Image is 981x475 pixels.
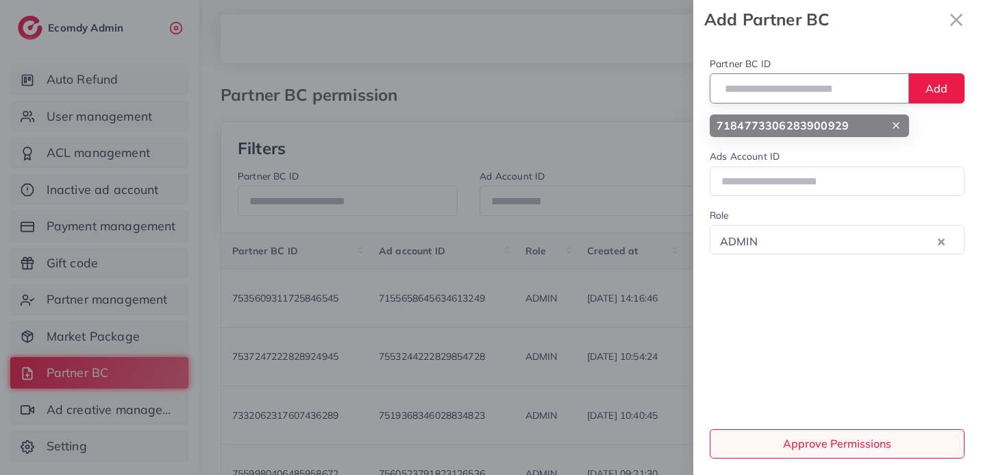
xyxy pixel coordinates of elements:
[710,225,965,254] div: Search for option
[762,228,934,251] input: Search for option
[704,8,943,32] strong: Add Partner BC
[710,208,729,222] label: Role
[938,233,945,249] button: Clear Selected
[717,118,849,134] strong: 7184773306283900929
[710,429,965,459] button: Approve Permissions
[943,6,970,34] svg: x
[908,73,965,103] button: Add
[943,5,970,34] button: Close
[783,437,891,450] span: Approve Permissions
[710,57,771,71] label: Partner BC ID
[717,231,760,251] span: ADMIN
[710,149,780,163] label: Ads Account ID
